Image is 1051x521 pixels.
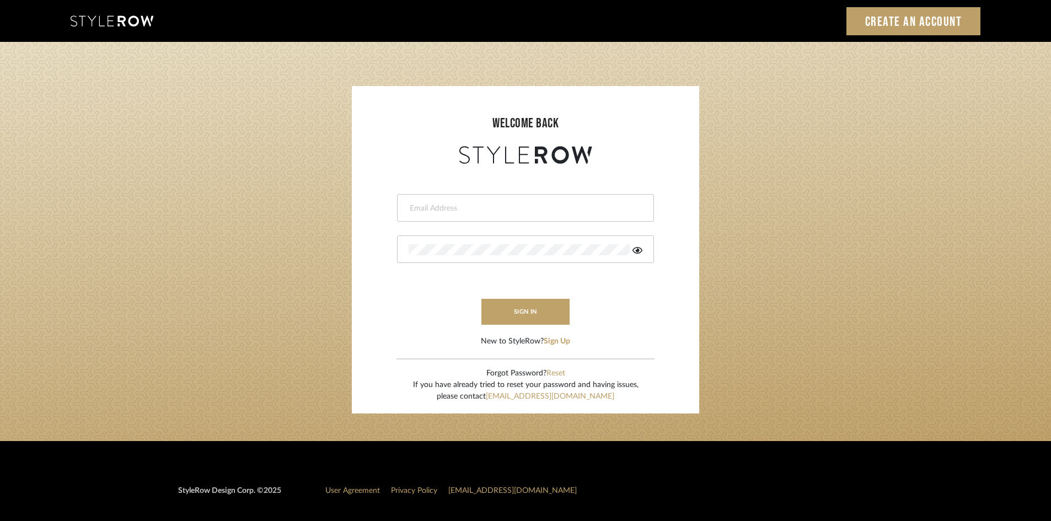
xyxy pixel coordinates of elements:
[413,368,639,379] div: Forgot Password?
[391,487,437,495] a: Privacy Policy
[481,299,570,325] button: sign in
[486,393,614,400] a: [EMAIL_ADDRESS][DOMAIN_NAME]
[413,379,639,402] div: If you have already tried to reset your password and having issues, please contact
[178,485,281,506] div: StyleRow Design Corp. ©2025
[363,114,688,133] div: welcome back
[544,336,570,347] button: Sign Up
[409,203,640,214] input: Email Address
[481,336,570,347] div: New to StyleRow?
[448,487,577,495] a: [EMAIL_ADDRESS][DOMAIN_NAME]
[846,7,981,35] a: Create an Account
[325,487,380,495] a: User Agreement
[546,368,565,379] button: Reset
